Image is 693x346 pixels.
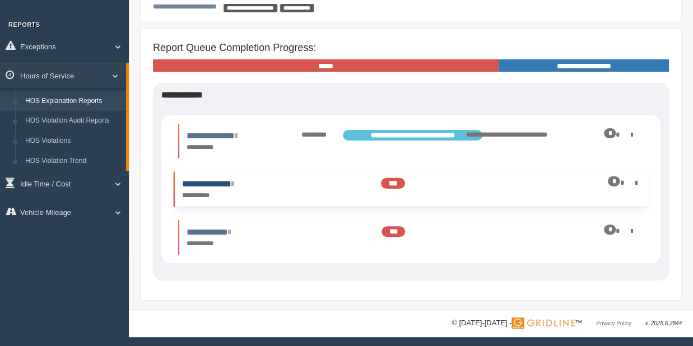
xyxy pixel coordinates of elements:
h4: Report Queue Completion Progress: [153,43,669,54]
span: v. 2025.6.2844 [645,320,682,326]
li: Expand [178,220,644,254]
a: HOS Violations [20,131,126,151]
a: HOS Violation Trend [20,151,126,171]
a: HOS Explanation Reports [20,91,126,111]
a: HOS Violation Audit Reports [20,111,126,131]
div: © [DATE]-[DATE] - ™ [452,317,682,329]
li: Expand [178,124,644,158]
li: Expand [174,172,649,207]
img: Gridline [511,317,575,329]
a: Privacy Policy [596,320,631,326]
